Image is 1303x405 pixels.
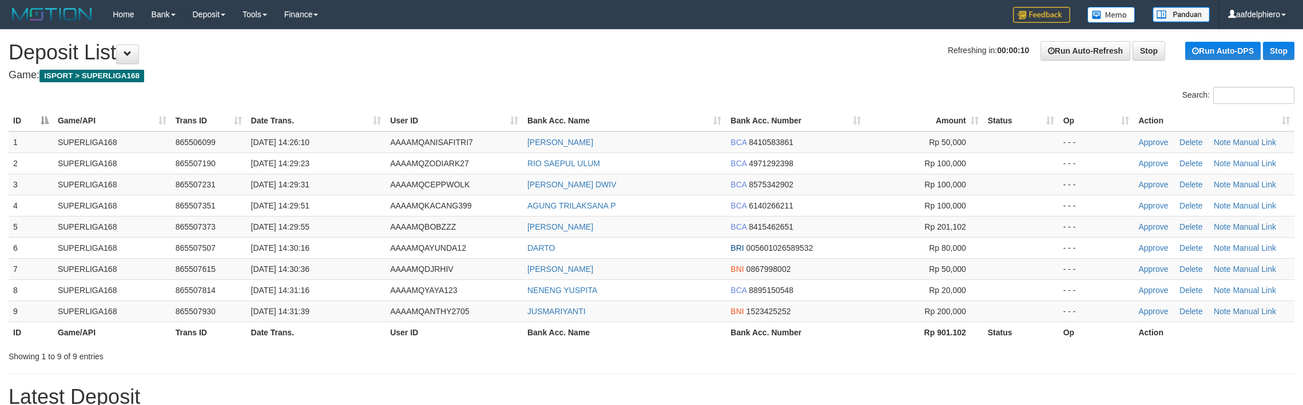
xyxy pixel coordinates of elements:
th: Date Trans.: activate to sort column ascending [247,110,386,131]
span: 865507190 [176,159,216,168]
td: SUPERLIGA168 [53,237,171,258]
span: 865507373 [176,222,216,231]
td: 1 [9,131,53,153]
td: - - - [1059,237,1134,258]
th: Game/API: activate to sort column ascending [53,110,171,131]
th: Game/API [53,322,171,343]
td: - - - [1059,300,1134,322]
span: AAAAMQYAYA123 [390,286,458,295]
td: 6 [9,237,53,258]
span: [DATE] 14:29:23 [251,159,309,168]
span: Copy 005601026589532 to clipboard [746,243,813,252]
a: Note [1214,264,1231,274]
span: [DATE] 14:31:39 [251,307,309,316]
a: [PERSON_NAME] [527,138,593,147]
img: MOTION_logo.png [9,6,96,23]
span: [DATE] 14:30:36 [251,264,309,274]
td: SUPERLIGA168 [53,216,171,237]
td: - - - [1059,258,1134,279]
a: Note [1214,138,1231,147]
span: Copy 0867998002 to clipboard [746,264,791,274]
td: SUPERLIGA168 [53,258,171,279]
a: Approve [1138,286,1168,295]
th: ID: activate to sort column descending [9,110,53,131]
span: AAAAMQZODIARK27 [390,159,469,168]
span: BCA [730,201,746,210]
a: Delete [1179,138,1202,147]
span: Refreshing in: [948,46,1029,55]
a: Note [1214,286,1231,295]
td: - - - [1059,279,1134,300]
span: Copy 8895150548 to clipboard [749,286,793,295]
span: 865507930 [176,307,216,316]
span: [DATE] 14:29:51 [251,201,309,210]
a: Note [1214,222,1231,231]
td: SUPERLIGA168 [53,300,171,322]
div: Showing 1 to 9 of 9 entries [9,346,534,362]
a: Manual Link [1233,307,1276,316]
img: Feedback.jpg [1013,7,1070,23]
a: Manual Link [1233,159,1276,168]
td: - - - [1059,131,1134,153]
th: ID [9,322,53,343]
span: [DATE] 14:26:10 [251,138,309,147]
strong: 00:00:10 [997,46,1029,55]
a: [PERSON_NAME] DWIV [527,180,617,189]
span: Rp 50,000 [929,138,966,147]
a: RIO SAEPUL ULUM [527,159,600,168]
span: 865506099 [176,138,216,147]
a: Stop [1263,42,1294,60]
a: Approve [1138,222,1168,231]
a: Manual Link [1233,264,1276,274]
img: panduan.png [1153,7,1210,22]
th: User ID: activate to sort column ascending [386,110,523,131]
a: Approve [1138,264,1168,274]
span: Rp 100,000 [924,201,966,210]
span: BNI [730,307,744,316]
td: 2 [9,153,53,174]
span: Copy 1523425252 to clipboard [746,307,791,316]
td: 8 [9,279,53,300]
a: Note [1214,243,1231,252]
span: AAAAMQANISAFITRI7 [390,138,473,147]
a: Approve [1138,180,1168,189]
th: Op: activate to sort column ascending [1059,110,1134,131]
span: Rp 80,000 [929,243,966,252]
span: [DATE] 14:29:55 [251,222,309,231]
th: User ID [386,322,523,343]
a: Approve [1138,159,1168,168]
td: - - - [1059,174,1134,195]
h1: Deposit List [9,41,1294,64]
span: Copy 6140266211 to clipboard [749,201,793,210]
a: Delete [1179,286,1202,295]
span: AAAAMQKACANG399 [390,201,471,210]
th: Bank Acc. Number: activate to sort column ascending [726,110,865,131]
td: 9 [9,300,53,322]
a: Approve [1138,307,1168,316]
span: BRI [730,243,744,252]
span: [DATE] 14:30:16 [251,243,309,252]
span: BCA [730,286,746,295]
a: Delete [1179,180,1202,189]
span: AAAAMQBOBZZZ [390,222,456,231]
td: - - - [1059,216,1134,237]
td: 4 [9,195,53,216]
th: Status [983,322,1059,343]
a: Delete [1179,243,1202,252]
a: Note [1214,201,1231,210]
th: Action: activate to sort column ascending [1134,110,1294,131]
span: [DATE] 14:31:16 [251,286,309,295]
th: Bank Acc. Name [523,322,726,343]
a: Approve [1138,201,1168,210]
a: Stop [1133,41,1165,61]
th: Action [1134,322,1294,343]
th: Bank Acc. Number [726,322,865,343]
span: AAAAMQANTHY2705 [390,307,470,316]
a: NENENG YUSPITA [527,286,597,295]
td: - - - [1059,153,1134,174]
a: Approve [1138,243,1168,252]
span: 865507814 [176,286,216,295]
a: Delete [1179,307,1202,316]
a: [PERSON_NAME] [527,222,593,231]
td: 3 [9,174,53,195]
